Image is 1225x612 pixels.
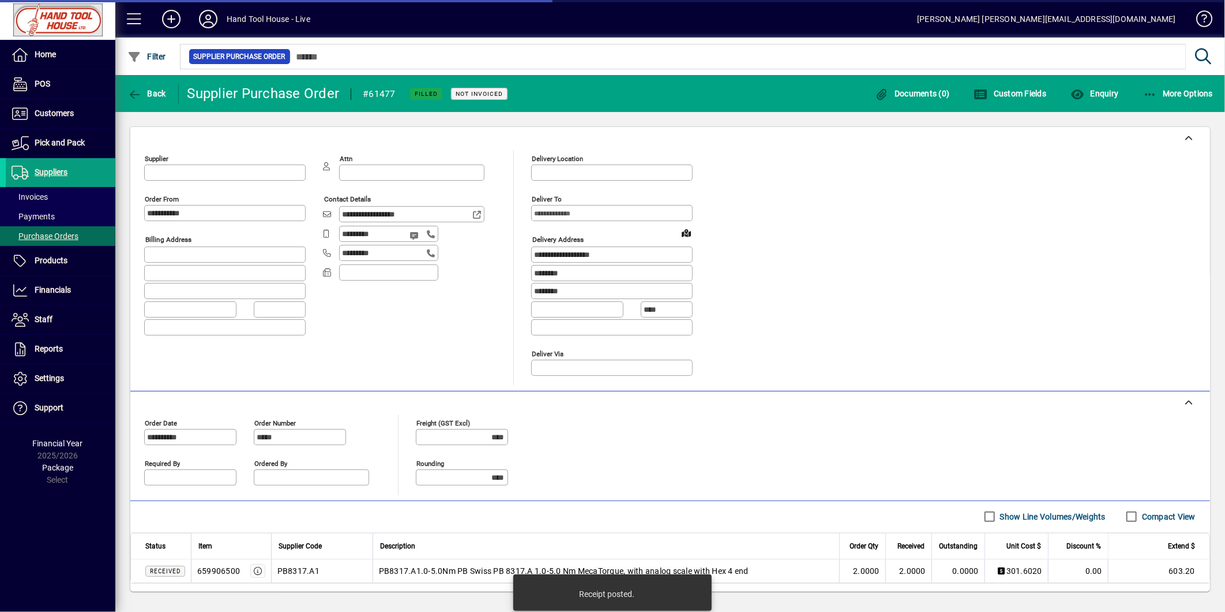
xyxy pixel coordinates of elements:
[984,559,1048,583] td: 301.6020
[35,344,63,353] span: Reports
[145,419,177,427] mat-label: Order date
[416,419,470,427] mat-label: Freight (GST excl)
[1066,540,1101,553] span: Discount %
[1168,540,1195,553] span: Extend $
[6,394,115,423] a: Support
[6,226,115,246] a: Purchase Orders
[115,83,179,104] app-page-header-button: Back
[850,540,878,553] span: Order Qty
[12,192,48,201] span: Invoices
[6,99,115,128] a: Customers
[456,90,503,98] span: Not Invoiced
[974,89,1047,98] span: Custom Fields
[35,403,63,412] span: Support
[271,559,373,583] td: PB8317.A1
[12,232,78,241] span: Purchase Orders
[380,540,415,553] span: Description
[150,568,181,574] span: Received
[35,256,67,265] span: Products
[532,349,563,357] mat-label: Deliver via
[885,559,931,583] td: 2.0000
[145,155,168,163] mat-label: Supplier
[1188,2,1211,40] a: Knowledge Base
[379,565,749,577] span: PB8317.A1.0-5.0Nm PB Swiss PB 8317.A 1.0-5.0 Nm MecaTorque, with analog scale with Hex 4 end
[1070,89,1118,98] span: Enquiry
[42,463,73,472] span: Package
[6,70,115,99] a: POS
[6,129,115,158] a: Pick and Pack
[939,540,978,553] span: Outstanding
[1108,559,1209,583] td: 603.20
[35,50,56,59] span: Home
[1140,83,1216,104] button: More Options
[35,374,64,383] span: Settings
[35,285,71,294] span: Financials
[35,109,74,118] span: Customers
[145,195,179,203] mat-label: Order from
[198,540,212,553] span: Item
[971,83,1050,104] button: Custom Fields
[33,439,83,448] span: Financial Year
[35,315,52,324] span: Staff
[872,83,953,104] button: Documents (0)
[6,305,115,334] a: Staff
[194,51,285,62] span: Supplier Purchase Order
[6,335,115,364] a: Reports
[363,85,396,103] div: #61477
[125,83,169,104] button: Back
[1143,89,1213,98] span: More Options
[579,588,634,600] div: Receipt posted.
[875,89,950,98] span: Documents (0)
[254,459,287,467] mat-label: Ordered by
[153,9,190,29] button: Add
[340,155,352,163] mat-label: Attn
[127,52,166,61] span: Filter
[35,138,85,147] span: Pick and Pack
[532,155,583,163] mat-label: Delivery Location
[677,223,696,242] a: View on map
[1006,540,1041,553] span: Unit Cost $
[197,565,240,577] div: 659906500
[187,84,340,103] div: Supplier Purchase Order
[145,459,180,467] mat-label: Required by
[1140,511,1196,523] label: Compact View
[998,511,1106,523] label: Show Line Volumes/Weights
[35,167,67,177] span: Suppliers
[6,276,115,305] a: Financials
[532,195,562,203] mat-label: Deliver To
[416,459,444,467] mat-label: Rounding
[127,89,166,98] span: Back
[897,540,925,553] span: Received
[839,559,885,583] td: 2.0000
[254,419,296,427] mat-label: Order number
[35,79,50,88] span: POS
[145,540,166,553] span: Status
[125,46,169,67] button: Filter
[917,10,1176,28] div: [PERSON_NAME] [PERSON_NAME][EMAIL_ADDRESS][DOMAIN_NAME]
[401,222,429,249] button: Send SMS
[6,207,115,226] a: Payments
[1068,83,1121,104] button: Enquiry
[1048,559,1108,583] td: 0.00
[931,559,984,583] td: 0.0000
[6,247,115,275] a: Products
[12,212,55,221] span: Payments
[6,364,115,393] a: Settings
[415,90,438,98] span: Filled
[6,187,115,207] a: Invoices
[227,10,310,28] div: Hand Tool House - Live
[190,9,227,29] button: Profile
[279,540,322,553] span: Supplier Code
[6,40,115,69] a: Home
